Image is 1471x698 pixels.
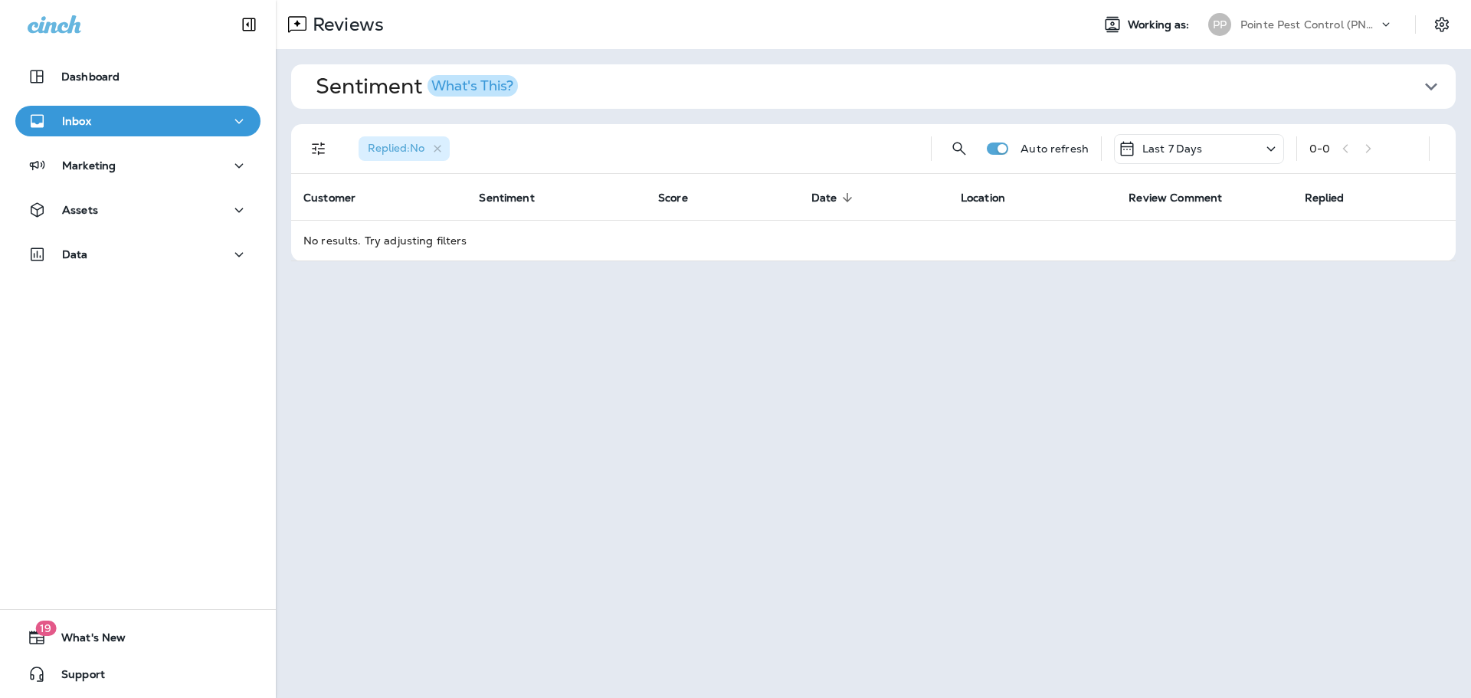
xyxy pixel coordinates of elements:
[479,191,554,205] span: Sentiment
[1129,192,1222,205] span: Review Comment
[15,622,260,653] button: 19What's New
[1129,191,1242,205] span: Review Comment
[479,192,534,205] span: Sentiment
[658,192,688,205] span: Score
[961,192,1005,205] span: Location
[15,106,260,136] button: Inbox
[303,192,355,205] span: Customer
[431,79,513,93] div: What's This?
[62,115,91,127] p: Inbox
[303,191,375,205] span: Customer
[303,64,1468,109] button: SentimentWhat's This?
[428,75,518,97] button: What's This?
[46,631,126,650] span: What's New
[1142,143,1203,155] p: Last 7 Days
[15,659,260,690] button: Support
[1305,192,1345,205] span: Replied
[1305,191,1365,205] span: Replied
[368,141,424,155] span: Replied : No
[62,159,116,172] p: Marketing
[1240,18,1378,31] p: Pointe Pest Control (PNW)
[15,150,260,181] button: Marketing
[658,191,708,205] span: Score
[62,248,88,261] p: Data
[15,195,260,225] button: Assets
[1021,143,1089,155] p: Auto refresh
[316,74,518,100] h1: Sentiment
[1208,13,1231,36] div: PP
[944,133,975,164] button: Search Reviews
[46,668,105,687] span: Support
[303,133,334,164] button: Filters
[228,9,270,40] button: Collapse Sidebar
[306,13,384,36] p: Reviews
[61,70,120,83] p: Dashboard
[1309,143,1330,155] div: 0 - 0
[359,136,450,161] div: Replied:No
[15,61,260,92] button: Dashboard
[35,621,56,636] span: 19
[1428,11,1456,38] button: Settings
[811,192,837,205] span: Date
[291,220,1456,261] td: No results. Try adjusting filters
[811,191,857,205] span: Date
[62,204,98,216] p: Assets
[1128,18,1193,31] span: Working as:
[15,239,260,270] button: Data
[961,191,1025,205] span: Location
